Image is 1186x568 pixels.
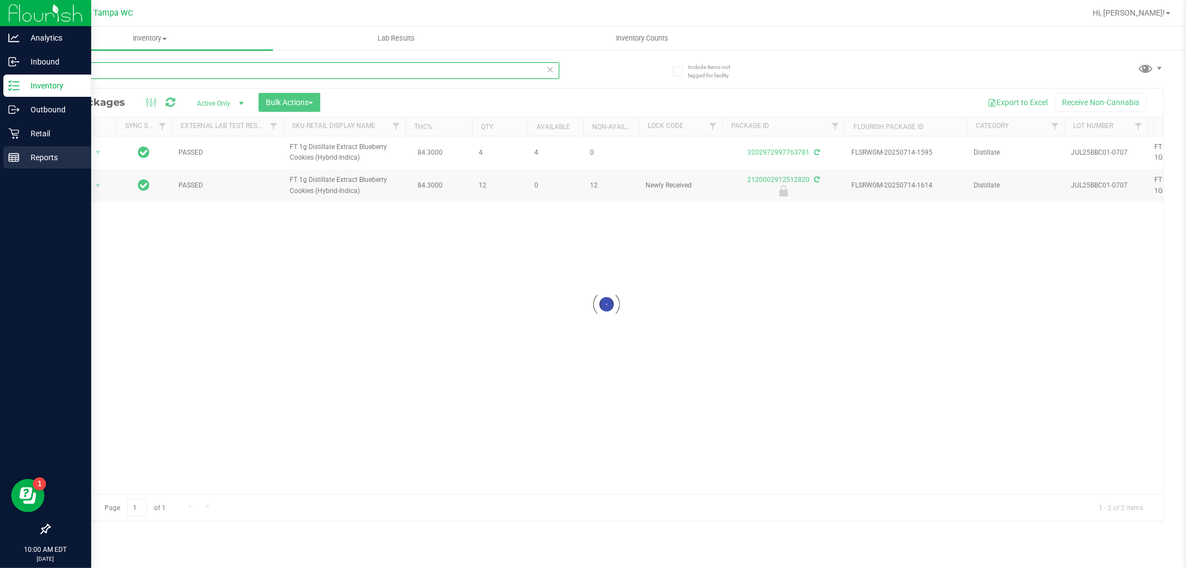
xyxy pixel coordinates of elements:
[8,32,19,43] inline-svg: Analytics
[27,33,273,43] span: Inventory
[19,79,86,92] p: Inventory
[8,104,19,115] inline-svg: Outbound
[19,55,86,68] p: Inbound
[49,62,559,79] input: Search Package ID, Item Name, SKU, Lot or Part Number...
[5,545,86,555] p: 10:00 AM EDT
[19,103,86,116] p: Outbound
[519,27,766,50] a: Inventory Counts
[688,63,743,80] span: Include items not tagged for facility
[8,56,19,67] inline-svg: Inbound
[363,33,430,43] span: Lab Results
[19,31,86,45] p: Analytics
[94,8,133,18] span: Tampa WC
[27,27,273,50] a: Inventory
[8,80,19,91] inline-svg: Inventory
[33,477,46,491] iframe: Resource center unread badge
[8,152,19,163] inline-svg: Reports
[5,555,86,563] p: [DATE]
[273,27,519,50] a: Lab Results
[19,151,86,164] p: Reports
[11,479,44,512] iframe: Resource center
[602,33,684,43] span: Inventory Counts
[1093,8,1165,17] span: Hi, [PERSON_NAME]!
[547,62,554,77] span: Clear
[8,128,19,139] inline-svg: Retail
[19,127,86,140] p: Retail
